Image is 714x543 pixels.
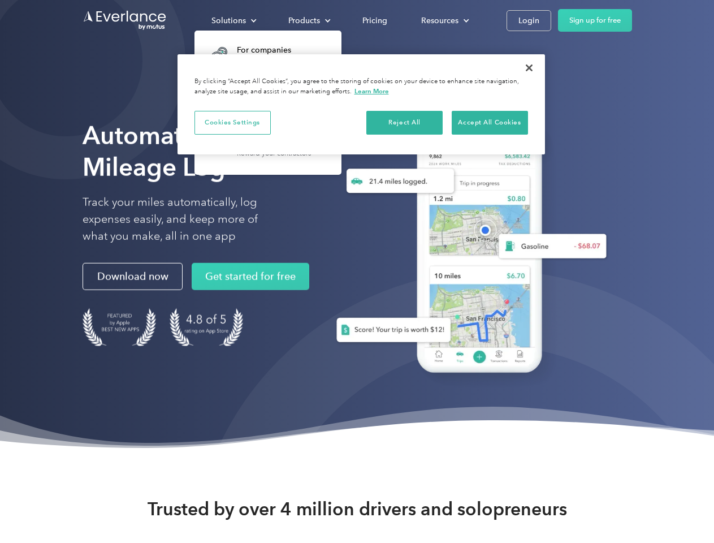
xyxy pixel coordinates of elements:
a: Sign up for free [558,9,632,32]
button: Cookies Settings [194,111,271,135]
div: Solutions [200,11,266,31]
div: Login [518,14,539,28]
a: Login [507,10,551,31]
p: Track your miles automatically, log expenses easily, and keep more of what you make, all in one app [83,194,284,245]
button: Reject All [366,111,443,135]
a: Download now [83,263,183,290]
img: Everlance, mileage tracker app, expense tracking app [318,107,616,390]
a: Pricing [351,11,399,31]
div: For companies [237,45,327,56]
a: More information about your privacy, opens in a new tab [354,87,389,95]
button: Accept All Cookies [452,111,528,135]
img: Badge for Featured by Apple Best New Apps [83,308,156,346]
a: Get started for free [192,263,309,290]
div: Products [277,11,340,31]
div: Resources [421,14,458,28]
div: By clicking “Accept All Cookies”, you agree to the storing of cookies on your device to enhance s... [194,77,528,97]
a: For companiesEasy vehicle reimbursements [200,37,332,74]
div: Resources [410,11,478,31]
div: Cookie banner [178,54,545,154]
img: 4.9 out of 5 stars on the app store [170,308,243,346]
nav: Solutions [194,31,341,175]
div: Products [288,14,320,28]
div: Solutions [211,14,246,28]
div: Pricing [362,14,387,28]
strong: Trusted by over 4 million drivers and solopreneurs [148,498,567,520]
button: Close [517,55,542,80]
a: Go to homepage [83,10,167,31]
div: Privacy [178,54,545,154]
